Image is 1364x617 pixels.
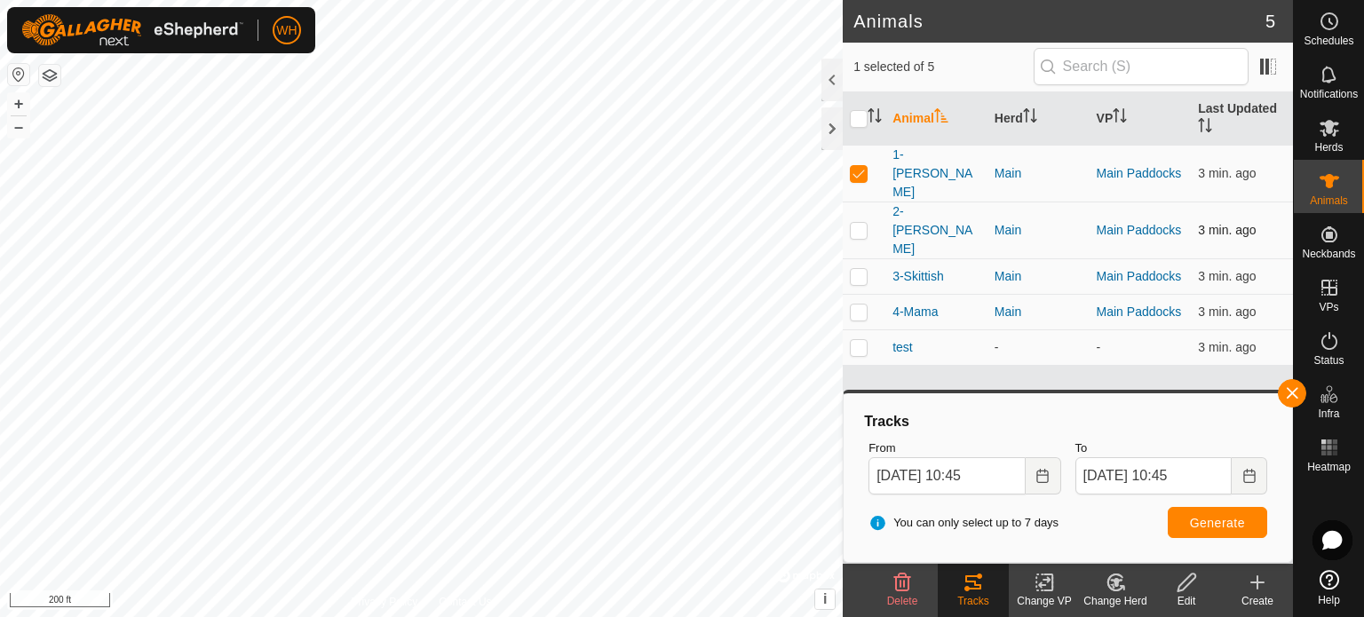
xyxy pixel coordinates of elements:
div: Change Herd [1080,593,1151,609]
button: Choose Date [1232,457,1267,494]
span: 1-[PERSON_NAME] [892,146,980,202]
button: Map Layers [39,65,60,86]
span: Herds [1314,142,1343,153]
button: Reset Map [8,64,29,85]
span: 4-Mama [892,303,938,321]
span: 3-Skittish [892,267,944,286]
div: Main [995,221,1082,240]
span: Heatmap [1307,462,1351,472]
th: Herd [987,92,1090,146]
span: Infra [1318,408,1339,419]
p-sorticon: Activate to sort [934,111,948,125]
p-sorticon: Activate to sort [1113,111,1127,125]
th: VP [1090,92,1192,146]
div: Edit [1151,593,1222,609]
a: Main Paddocks [1097,305,1182,319]
button: + [8,93,29,115]
span: 2-[PERSON_NAME] [892,202,980,258]
span: Notifications [1300,89,1358,99]
p-sorticon: Activate to sort [868,111,882,125]
div: Tracks [938,593,1009,609]
a: Main Paddocks [1097,166,1182,180]
a: Privacy Policy [352,594,418,610]
a: Contact Us [439,594,491,610]
span: Help [1318,595,1340,605]
span: Delete [887,595,918,607]
div: Tracks [861,411,1274,432]
span: Status [1313,355,1344,366]
div: Create [1222,593,1293,609]
span: Generate [1190,516,1245,530]
input: Search (S) [1034,48,1249,85]
button: Generate [1168,507,1267,538]
label: From [868,439,1060,457]
a: Main Paddocks [1097,223,1182,237]
p-sorticon: Activate to sort [1198,121,1212,135]
div: Change VP [1009,593,1080,609]
div: Main [995,164,1082,183]
span: 5 [1265,8,1275,35]
span: Aug 24, 2025, 10:41 AM [1198,269,1256,283]
span: Aug 24, 2025, 10:41 AM [1198,166,1256,180]
p-sorticon: Activate to sort [1023,111,1037,125]
div: Main [995,303,1082,321]
a: Help [1294,563,1364,613]
div: Main [995,267,1082,286]
span: Neckbands [1302,249,1355,259]
span: Aug 24, 2025, 10:41 AM [1198,305,1256,319]
button: Choose Date [1026,457,1061,494]
h2: Animals [853,11,1265,32]
span: You can only select up to 7 days [868,514,1059,532]
span: Aug 24, 2025, 10:41 AM [1198,340,1256,354]
app-display-virtual-paddock-transition: - [1097,340,1101,354]
span: i [823,591,827,606]
img: Gallagher Logo [21,14,243,46]
button: i [815,589,835,609]
span: VPs [1319,302,1338,312]
span: 1 selected of 5 [853,58,1033,76]
a: Main Paddocks [1097,269,1182,283]
button: – [8,116,29,138]
span: Aug 24, 2025, 10:41 AM [1198,223,1256,237]
span: Schedules [1304,36,1353,46]
label: To [1075,439,1267,457]
span: WH [276,21,297,40]
th: Animal [885,92,987,146]
span: Animals [1310,195,1348,206]
th: Last Updated [1191,92,1293,146]
span: test [892,338,913,357]
div: - [995,338,1082,357]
